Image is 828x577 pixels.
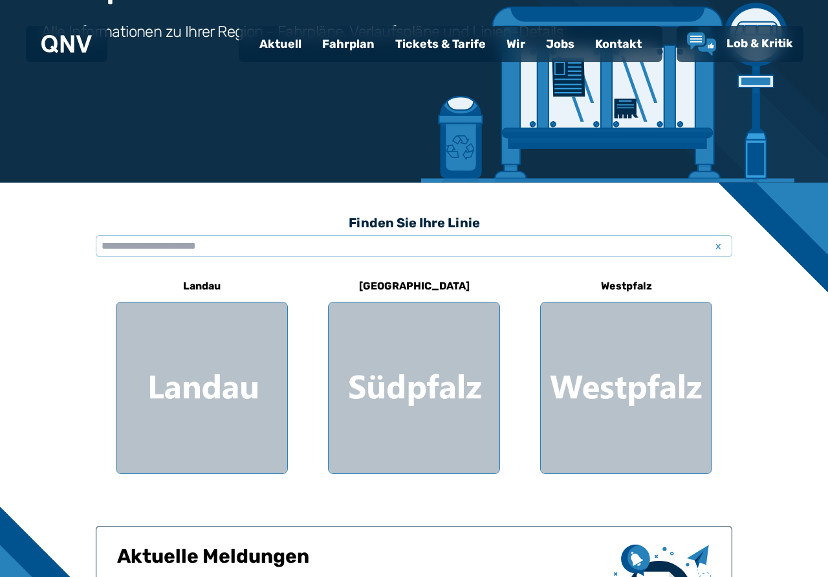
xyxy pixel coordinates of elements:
a: Fahrplan [312,27,385,61]
h6: [GEOGRAPHIC_DATA] [354,276,475,297]
h6: Landau [178,276,226,297]
h6: Westpfalz [596,276,657,297]
h3: Finden Sie Ihre Linie [96,209,732,237]
h3: Alle Informationen zu Ihrer Region - Fahrpläne, Verlaufspläne und Linien-Details [41,21,563,42]
span: Lob & Kritik [726,36,793,51]
a: Wir [496,27,536,61]
a: Westpfalz Region Westpfalz [540,271,712,474]
a: QNV Logo [41,31,92,57]
a: [GEOGRAPHIC_DATA] Region Südpfalz [328,271,500,474]
a: Jobs [536,27,585,61]
a: Kontakt [585,27,652,61]
h1: Aktuelle Meldungen [117,545,604,577]
a: Lob & Kritik [687,32,793,56]
a: Landau Region Landau [116,271,288,474]
span: x [709,238,727,254]
a: Aktuell [249,27,312,61]
img: QNV Logo [41,35,92,53]
a: Tickets & Tarife [385,27,496,61]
